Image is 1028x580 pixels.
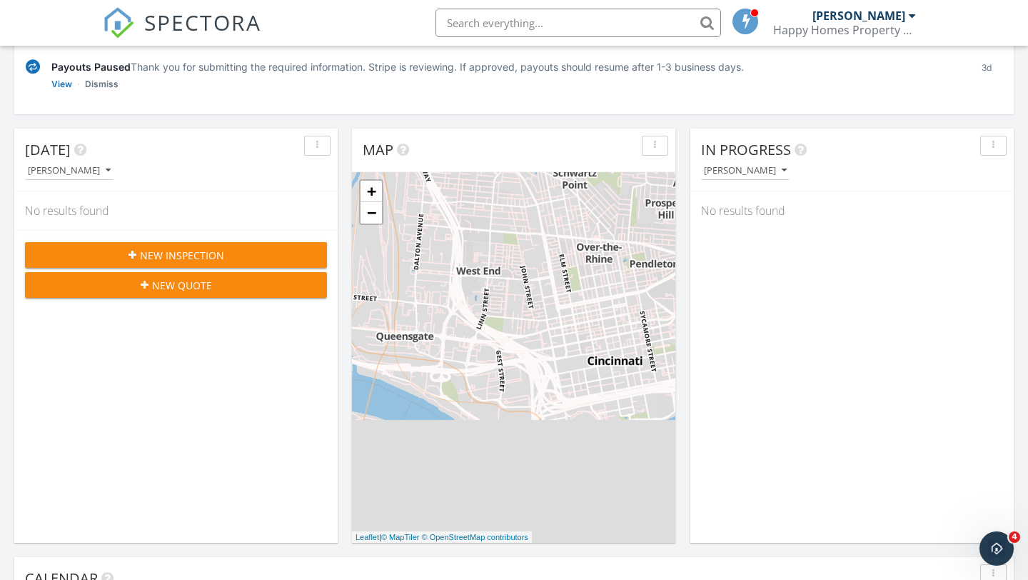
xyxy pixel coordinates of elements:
iframe: Intercom live chat [979,531,1014,566]
span: New Inspection [140,248,224,263]
input: Search everything... [435,9,721,37]
a: Leaflet [356,533,379,541]
button: [PERSON_NAME] [701,161,790,181]
span: In Progress [701,140,791,159]
a: © OpenStreetMap contributors [422,533,528,541]
div: Happy Homes Property Assessments, LLC [773,23,916,37]
a: SPECTORA [103,19,261,49]
img: under-review-2fe708636b114a7f4b8d.svg [26,59,40,74]
button: New Quote [25,272,327,298]
div: [PERSON_NAME] [28,166,111,176]
div: | [352,531,532,544]
a: Zoom in [361,181,382,202]
span: [DATE] [25,140,71,159]
a: View [51,77,72,91]
div: No results found [14,191,338,230]
button: [PERSON_NAME] [25,161,114,181]
a: Zoom out [361,202,382,224]
a: © MapTiler [381,533,420,541]
img: The Best Home Inspection Software - Spectora [103,7,134,39]
div: No results found [690,191,1014,230]
a: Dismiss [85,77,119,91]
span: New Quote [152,278,212,293]
span: Map [363,140,393,159]
span: Payouts Paused [51,61,131,73]
div: [PERSON_NAME] [704,166,787,176]
button: New Inspection [25,242,327,268]
div: Thank you for submitting the required information. Stripe is reviewing. If approved, payouts shou... [51,59,959,74]
span: SPECTORA [144,7,261,37]
div: 3d [970,59,1002,91]
span: 4 [1009,531,1020,543]
div: [PERSON_NAME] [812,9,905,23]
